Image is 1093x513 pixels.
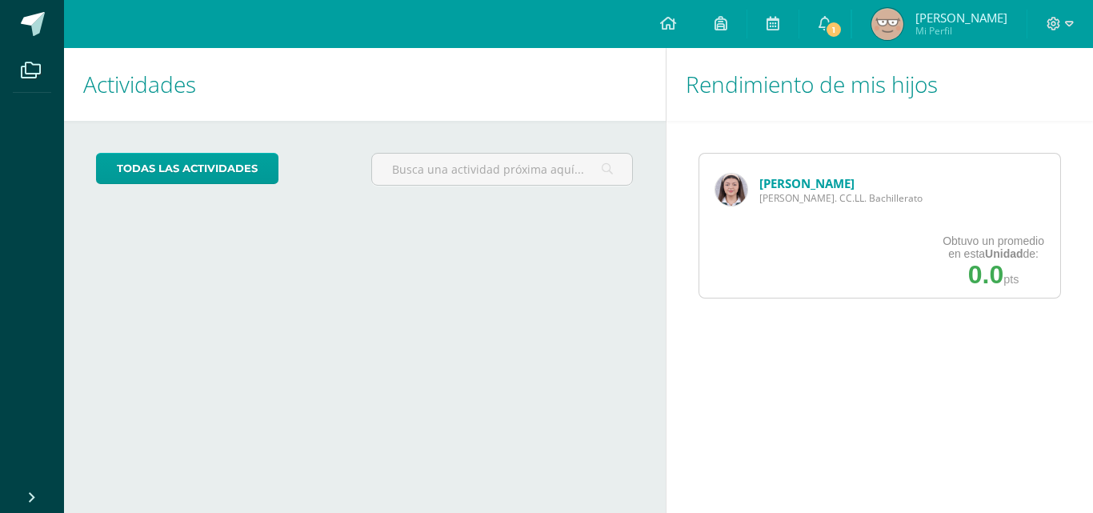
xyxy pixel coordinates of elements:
a: todas las Actividades [96,153,278,184]
a: [PERSON_NAME] [759,175,855,191]
span: Mi Perfil [915,24,1007,38]
span: 0.0 [968,260,1003,289]
span: [PERSON_NAME]. CC.LL. Bachillerato [759,191,923,205]
h1: Actividades [83,48,647,121]
span: 1 [825,21,843,38]
strong: Unidad [985,247,1023,260]
span: pts [1003,273,1019,286]
span: [PERSON_NAME] [915,10,1007,26]
img: 8a645319073ae46e45be4e2c41f52a03.png [871,8,903,40]
img: 4e7e4c01fd979ad45848065504a07b44.png [715,174,747,206]
input: Busca una actividad próxima aquí... [372,154,633,185]
h1: Rendimiento de mis hijos [686,48,1075,121]
div: Obtuvo un promedio en esta de: [943,234,1044,260]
